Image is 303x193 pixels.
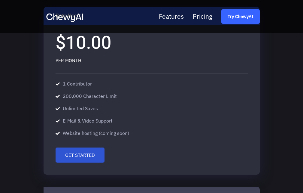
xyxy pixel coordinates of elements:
p: Unlimited Saves [63,104,98,112]
p: Website hosting (coming soon) [63,129,129,137]
p: $10.00 [56,30,111,56]
p: 1 Contributor [63,80,92,88]
p: E-Mail & Video Support [63,117,113,125]
div: Per Month [56,57,248,64]
a: Get Started [56,148,105,163]
p: 200,000 Character Limit [63,92,117,100]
